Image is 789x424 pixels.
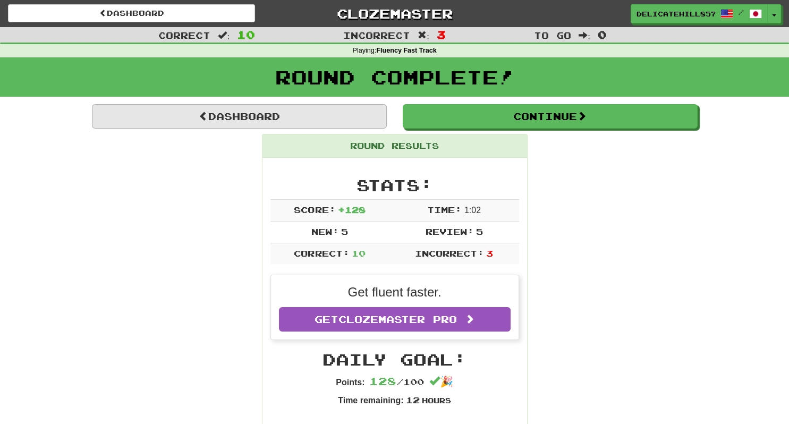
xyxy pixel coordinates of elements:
span: + 128 [338,205,366,215]
a: DelicateHill8572 / [631,4,768,23]
span: Review: [425,226,473,236]
span: : [418,31,429,40]
span: New: [311,226,339,236]
span: 5 [476,226,483,236]
span: Correct: [294,248,349,258]
span: 1 : 0 2 [464,206,481,215]
span: / 100 [369,377,424,387]
button: Continue [403,104,698,129]
span: 12 [405,395,419,405]
span: / [739,9,744,16]
strong: Points: [336,378,364,387]
a: GetClozemaster Pro [279,307,511,332]
span: 3 [437,28,446,41]
span: 3 [486,248,493,258]
span: : [218,31,230,40]
span: Score: [294,205,335,215]
span: Time: [427,205,462,215]
span: 128 [369,375,396,387]
strong: Fluency Fast Track [376,47,436,54]
span: 5 [341,226,348,236]
span: 10 [237,28,255,41]
span: DelicateHill8572 [637,9,715,19]
h2: Stats: [270,176,519,194]
strong: Time remaining: [338,396,403,405]
div: Round Results [262,134,527,158]
h1: Round Complete! [4,66,785,88]
p: Get fluent faster. [279,283,511,301]
span: Incorrect: [415,248,484,258]
span: 10 [352,248,366,258]
a: Dashboard [8,4,255,22]
a: Dashboard [92,104,387,129]
span: : [579,31,590,40]
span: 🎉 [429,376,453,387]
h2: Daily Goal: [270,351,519,368]
span: 0 [598,28,607,41]
small: Hours [422,396,451,405]
span: Correct [158,30,210,40]
span: Clozemaster Pro [338,313,457,325]
span: Incorrect [343,30,410,40]
a: Clozemaster [271,4,518,23]
span: To go [534,30,571,40]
